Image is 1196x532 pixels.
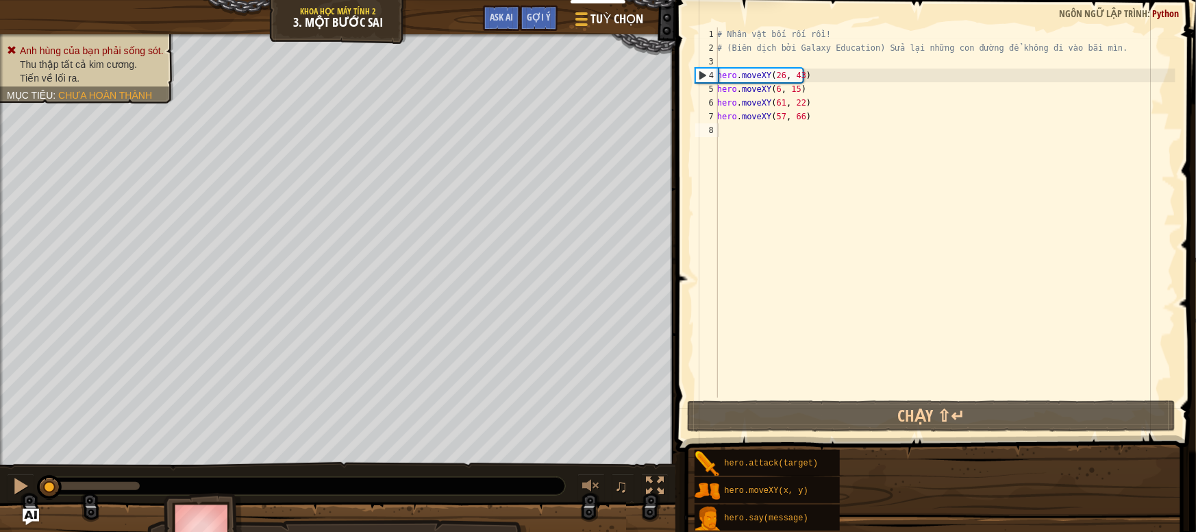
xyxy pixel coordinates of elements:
span: hero.say(message) [724,513,808,523]
img: portrait.png [695,506,721,532]
div: 3 [695,55,718,69]
div: 1 [695,27,718,41]
button: Ask AI [23,509,39,525]
span: Tuỳ chọn [590,10,643,28]
button: Ask AI [483,5,520,31]
li: Anh hùng của bạn phải sống sót. [7,44,164,58]
span: Chưa hoàn thành [58,90,152,101]
div: 6 [695,96,718,110]
span: ♫ [614,476,628,496]
button: ♫ [612,474,635,502]
button: Bật tắt chế độ toàn màn hình [641,474,669,502]
span: Ngôn ngữ lập trình [1059,7,1147,20]
button: Tùy chỉnh âm lượng [577,474,605,502]
li: Thu thập tất cả kim cương. [7,58,164,71]
img: portrait.png [695,479,721,505]
span: Ask AI [490,10,513,23]
button: Chạy ⇧↵ [687,400,1175,432]
span: Mục tiêu [7,90,53,101]
img: portrait.png [695,451,721,477]
div: 2 [695,41,718,55]
div: 7 [695,110,718,123]
span: : [53,90,58,101]
span: Python [1152,7,1179,20]
span: Anh hùng của bạn phải sống sót. [20,45,164,56]
span: hero.moveXY(x, y) [724,486,808,496]
span: : [1147,7,1152,20]
div: 8 [695,123,718,137]
button: Ctrl + P: Pause [7,474,34,502]
span: Tiến về lối ra. [20,73,79,84]
div: 4 [696,69,718,82]
li: Tiến về lối ra. [7,71,164,85]
span: Gợi ý [527,10,551,23]
div: 5 [695,82,718,96]
span: Thu thập tất cả kim cương. [20,59,137,70]
span: hero.attack(target) [724,459,818,468]
button: Tuỳ chọn [564,5,651,38]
